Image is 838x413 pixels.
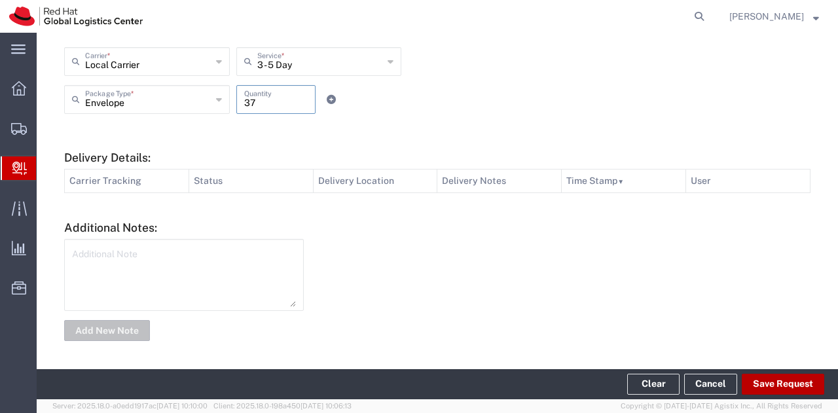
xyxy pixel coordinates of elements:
th: Delivery Notes [437,170,562,193]
span: [DATE] 10:10:00 [156,402,208,410]
a: Cancel [684,374,737,395]
button: Save Request [742,374,824,395]
img: logo [9,7,143,26]
th: Carrier Tracking [65,170,189,193]
th: Time Stamp [562,170,686,193]
h5: Delivery Details: [64,151,811,164]
span: Copyright © [DATE]-[DATE] Agistix Inc., All Rights Reserved [621,401,822,412]
a: Add Item [322,90,340,109]
table: Delivery Details: [64,169,811,193]
span: [DATE] 10:06:13 [301,402,352,410]
span: Rui Pang [729,9,804,24]
span: Server: 2025.18.0-a0edd1917ac [52,402,208,410]
button: Clear [627,374,680,395]
h5: Additional Notes: [64,221,811,234]
th: Status [189,170,313,193]
button: [PERSON_NAME] [729,9,820,24]
th: Delivery Location [313,170,437,193]
span: Client: 2025.18.0-198a450 [213,402,352,410]
th: User [686,170,811,193]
